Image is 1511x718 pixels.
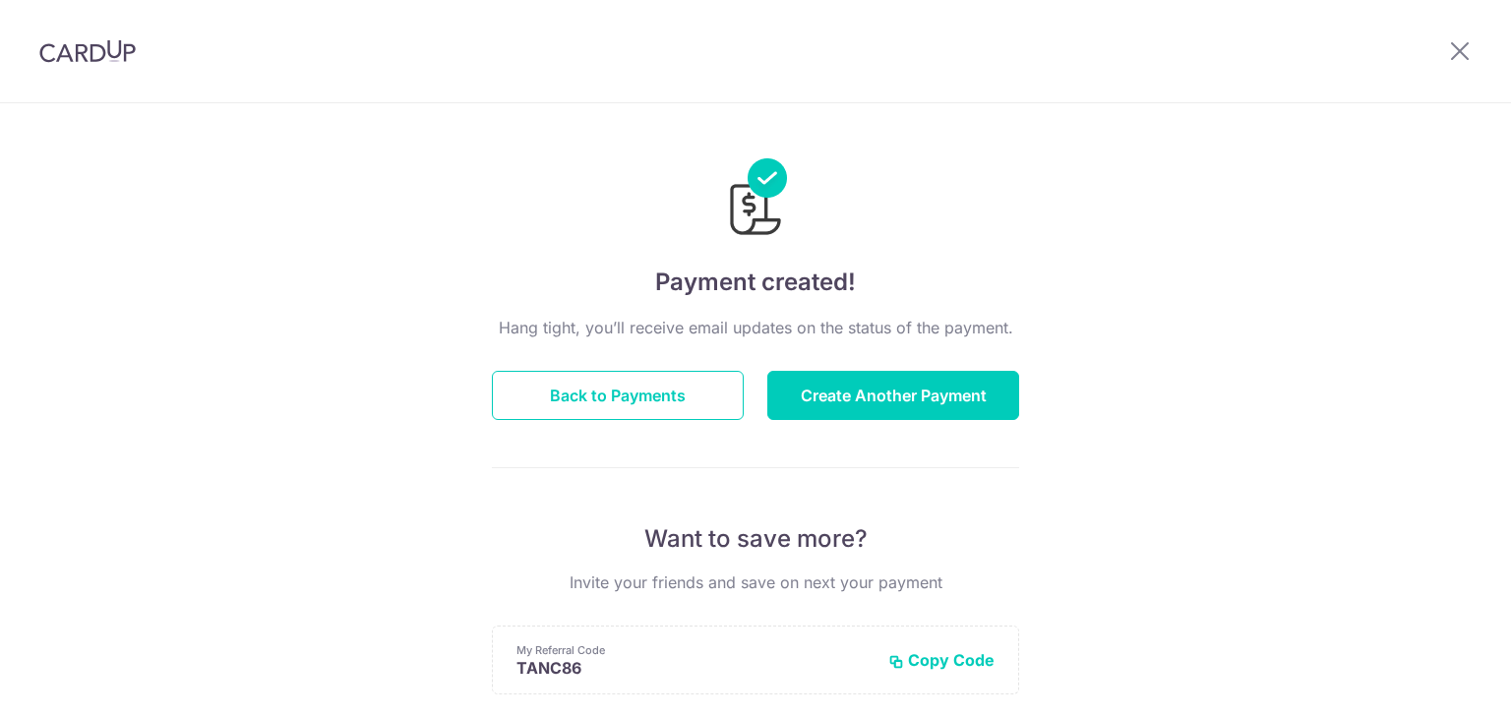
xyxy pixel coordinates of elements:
[724,158,787,241] img: Payments
[492,371,744,420] button: Back to Payments
[492,265,1019,300] h4: Payment created!
[888,650,995,670] button: Copy Code
[767,371,1019,420] button: Create Another Payment
[492,570,1019,594] p: Invite your friends and save on next your payment
[516,658,873,678] p: TANC86
[492,523,1019,555] p: Want to save more?
[492,316,1019,339] p: Hang tight, you’ll receive email updates on the status of the payment.
[39,39,136,63] img: CardUp
[516,642,873,658] p: My Referral Code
